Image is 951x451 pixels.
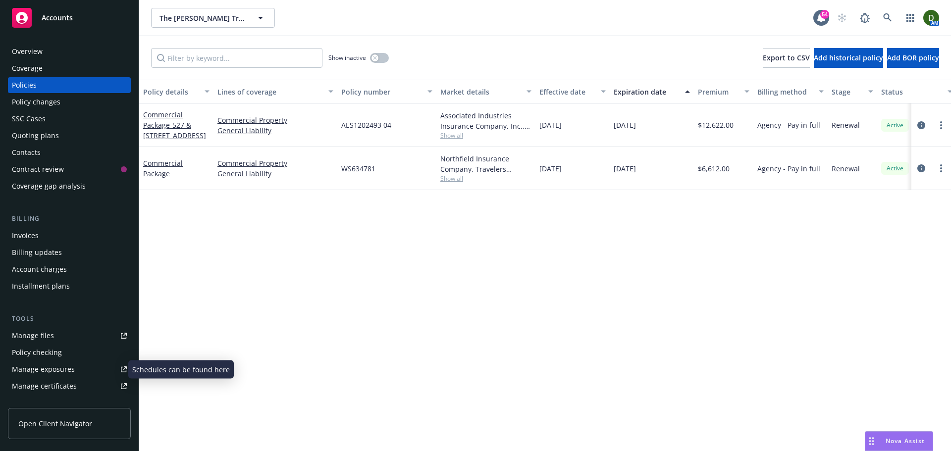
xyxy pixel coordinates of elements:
[763,48,810,68] button: Export to CSV
[832,8,852,28] a: Start snowing
[12,361,75,377] div: Manage exposures
[341,163,375,174] span: WS634781
[12,178,86,194] div: Coverage gap analysis
[8,395,131,411] a: Manage claims
[8,328,131,344] a: Manage files
[757,120,820,130] span: Agency - Pay in full
[535,80,610,103] button: Effective date
[12,261,67,277] div: Account charges
[143,158,183,178] a: Commercial Package
[832,120,860,130] span: Renewal
[151,48,322,68] input: Filter by keyword...
[436,80,535,103] button: Market details
[42,14,73,22] span: Accounts
[885,164,905,173] span: Active
[12,228,39,244] div: Invoices
[757,87,813,97] div: Billing method
[217,168,333,179] a: General Liability
[337,80,436,103] button: Policy number
[12,278,70,294] div: Installment plans
[12,161,64,177] div: Contract review
[12,395,62,411] div: Manage claims
[753,80,828,103] button: Billing method
[341,87,422,97] div: Policy number
[886,437,925,445] span: Nova Assist
[915,162,927,174] a: circleInformation
[8,60,131,76] a: Coverage
[8,44,131,59] a: Overview
[217,115,333,125] a: Commercial Property
[12,111,46,127] div: SSC Cases
[539,87,595,97] div: Effective date
[614,120,636,130] span: [DATE]
[12,145,41,160] div: Contacts
[828,80,877,103] button: Stage
[614,163,636,174] span: [DATE]
[328,53,366,62] span: Show inactive
[935,162,947,174] a: more
[12,128,59,144] div: Quoting plans
[539,163,562,174] span: [DATE]
[8,161,131,177] a: Contract review
[139,80,213,103] button: Policy details
[935,119,947,131] a: more
[440,174,531,183] span: Show all
[8,261,131,277] a: Account charges
[12,60,43,76] div: Coverage
[820,10,829,19] div: 54
[440,153,531,174] div: Northfield Insurance Company, Travelers Insurance, Amwins
[143,87,199,97] div: Policy details
[440,110,531,131] div: Associated Industries Insurance Company, Inc., AmTrust Financial Services, RT Specialty Insurance...
[763,53,810,62] span: Export to CSV
[865,431,933,451] button: Nova Assist
[698,120,734,130] span: $12,622.00
[341,120,391,130] span: AES1202493 04
[143,120,206,140] span: - 527 & [STREET_ADDRESS]
[440,87,521,97] div: Market details
[539,120,562,130] span: [DATE]
[878,8,898,28] a: Search
[832,87,862,97] div: Stage
[698,87,739,97] div: Premium
[614,87,679,97] div: Expiration date
[900,8,920,28] a: Switch app
[8,94,131,110] a: Policy changes
[12,94,60,110] div: Policy changes
[8,378,131,394] a: Manage certificates
[694,80,753,103] button: Premium
[12,345,62,360] div: Policy checking
[881,87,942,97] div: Status
[887,53,939,62] span: Add BOR policy
[151,8,275,28] button: The [PERSON_NAME] Trust, Dated [DATE]; Quickfix Investments, LLC
[885,121,905,130] span: Active
[855,8,875,28] a: Report a Bug
[213,80,337,103] button: Lines of coverage
[8,278,131,294] a: Installment plans
[814,48,883,68] button: Add historical policy
[440,131,531,140] span: Show all
[8,214,131,224] div: Billing
[698,163,730,174] span: $6,612.00
[887,48,939,68] button: Add BOR policy
[12,378,77,394] div: Manage certificates
[8,228,131,244] a: Invoices
[143,110,206,140] a: Commercial Package
[12,77,37,93] div: Policies
[832,163,860,174] span: Renewal
[159,13,245,23] span: The [PERSON_NAME] Trust, Dated [DATE]; Quickfix Investments, LLC
[8,4,131,32] a: Accounts
[12,245,62,260] div: Billing updates
[8,314,131,324] div: Tools
[8,145,131,160] a: Contacts
[18,418,92,429] span: Open Client Navigator
[8,77,131,93] a: Policies
[8,345,131,360] a: Policy checking
[12,328,54,344] div: Manage files
[8,361,131,377] a: Manage exposures
[8,245,131,260] a: Billing updates
[610,80,694,103] button: Expiration date
[217,87,322,97] div: Lines of coverage
[217,125,333,136] a: General Liability
[217,158,333,168] a: Commercial Property
[865,432,878,451] div: Drag to move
